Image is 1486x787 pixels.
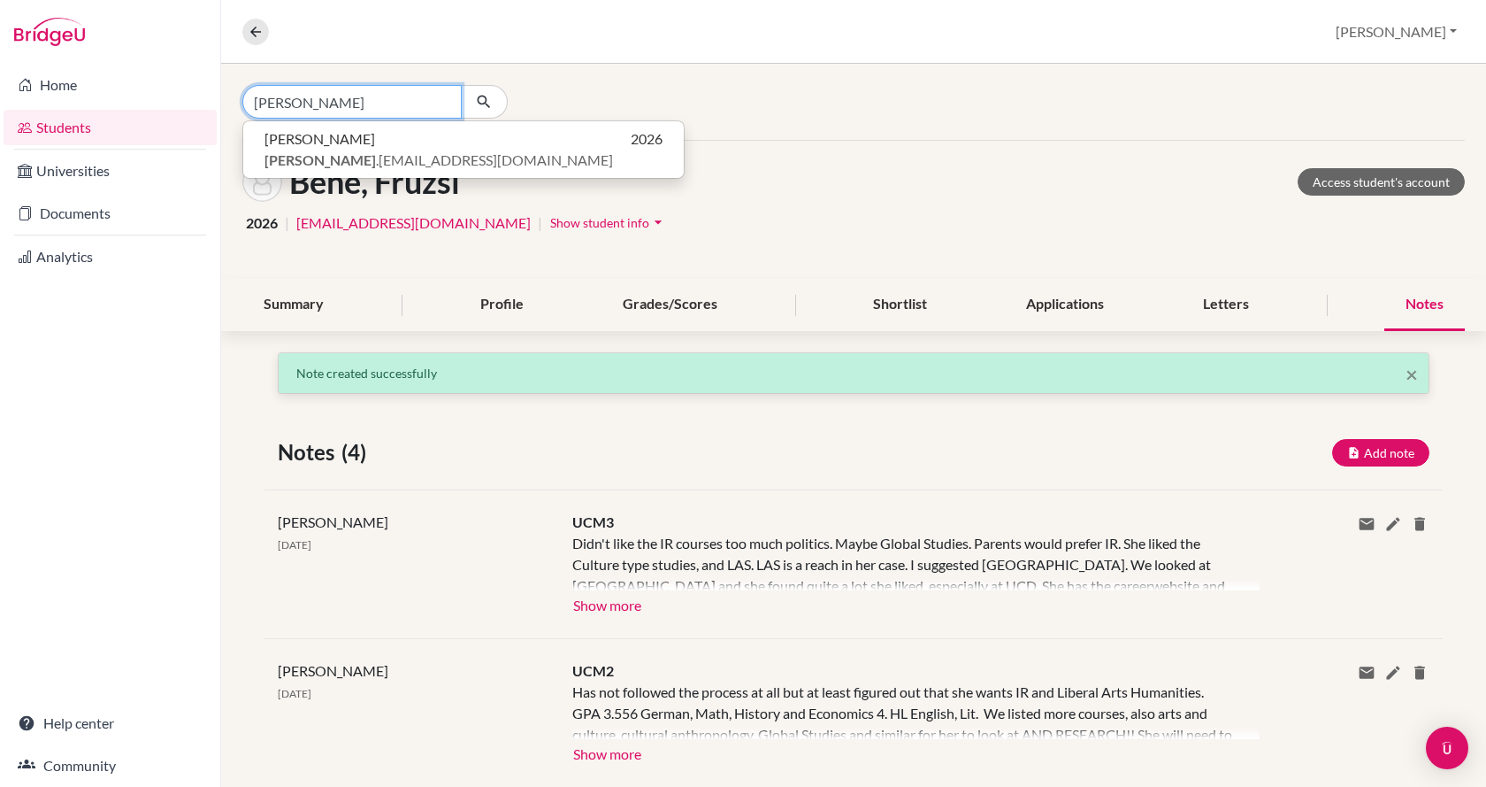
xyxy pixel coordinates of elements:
button: [PERSON_NAME] [1328,15,1465,49]
a: [EMAIL_ADDRESS][DOMAIN_NAME] [296,212,531,234]
span: × [1406,361,1418,387]
span: [DATE] [278,538,311,552]
div: Open Intercom Messenger [1426,727,1468,769]
a: Access student's account [1298,168,1465,196]
i: arrow_drop_down [649,213,667,231]
span: UCM2 [572,662,614,679]
p: Note created successfully [296,364,1411,382]
div: Grades/Scores [601,279,739,331]
span: [DATE] [278,687,311,700]
div: Letters [1182,279,1270,331]
a: Help center [4,706,217,741]
span: 2026 [246,212,278,234]
span: [PERSON_NAME] [278,513,388,530]
b: [PERSON_NAME] [264,151,376,168]
h1: Bene, Fruzsi [289,163,460,201]
button: Show more [572,739,642,766]
div: Applications [1005,279,1125,331]
span: Show student info [550,215,649,230]
button: Add note [1332,439,1429,467]
a: Documents [4,196,217,231]
div: Has not followed the process at all but at least figured out that she wants IR and Liberal Arts H... [572,682,1233,739]
div: Notes [1384,279,1465,331]
span: | [538,212,542,234]
span: (4) [341,436,373,468]
button: Show student infoarrow_drop_down [549,209,668,236]
a: Home [4,67,217,103]
div: Didn't like the IR courses too much politics. Maybe Global Studies. Parents would prefer IR. She ... [572,533,1233,590]
span: [PERSON_NAME] [278,662,388,679]
div: Profile [459,279,545,331]
button: [PERSON_NAME]2026[PERSON_NAME].[EMAIL_ADDRESS][DOMAIN_NAME] [243,121,684,178]
span: .[EMAIL_ADDRESS][DOMAIN_NAME] [264,150,613,171]
div: Shortlist [852,279,948,331]
button: Show more [572,590,642,617]
span: | [285,212,289,234]
a: Community [4,748,217,783]
img: Fruzsi Bene's avatar [242,162,282,202]
span: UCM3 [572,513,614,530]
img: Bridge-U [14,18,85,46]
input: Find student by name... [242,85,462,119]
a: Analytics [4,239,217,274]
a: Students [4,110,217,145]
button: Close [1406,364,1418,385]
span: 2026 [631,128,663,150]
span: Notes [278,436,341,468]
span: [PERSON_NAME] [264,128,375,150]
a: Universities [4,153,217,189]
div: Summary [242,279,345,331]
